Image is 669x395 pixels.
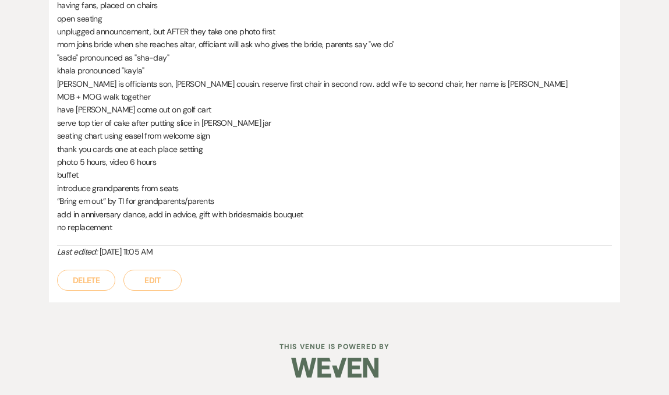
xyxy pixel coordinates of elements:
[123,270,182,291] button: Edit
[57,246,97,257] i: Last edited:
[57,51,612,64] p: "sade" pronounced as "sha-day"
[57,182,612,195] p: introduce grandparents from seats
[291,347,378,388] img: Weven Logo
[57,12,612,25] p: open seating
[57,196,214,206] span: “Bring em out” by TI for grandparents/parents
[57,77,612,90] p: [PERSON_NAME] is officiants son, [PERSON_NAME] cousin. reserve first chair in second row. add wif...
[57,143,612,156] p: thank you cards one at each place setting
[57,90,612,103] p: MOB + MOG walk together
[57,64,612,77] p: khala pronounced "kayla"
[57,246,612,258] div: [DATE] 11:05 AM
[57,270,115,291] button: Delete
[57,25,612,38] p: unplugged announcement, but AFTER they take one photo first
[57,156,612,168] p: photo 5 hours, video 6 hours
[57,209,303,220] span: add in anniversary dance, add in advice, gift with bridesmaids bouquet
[57,129,612,142] p: seating chart using easel from welcome sign
[57,222,112,232] span: no replacement
[57,103,612,116] p: have [PERSON_NAME] come out on golf cart
[57,38,612,51] p: mom joins bride when she reaches altar, officiant will ask who gives the bride, parents say "we do"
[57,117,612,129] p: serve top tier of cake after putting slice in [PERSON_NAME] jar
[57,168,612,181] p: buffet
